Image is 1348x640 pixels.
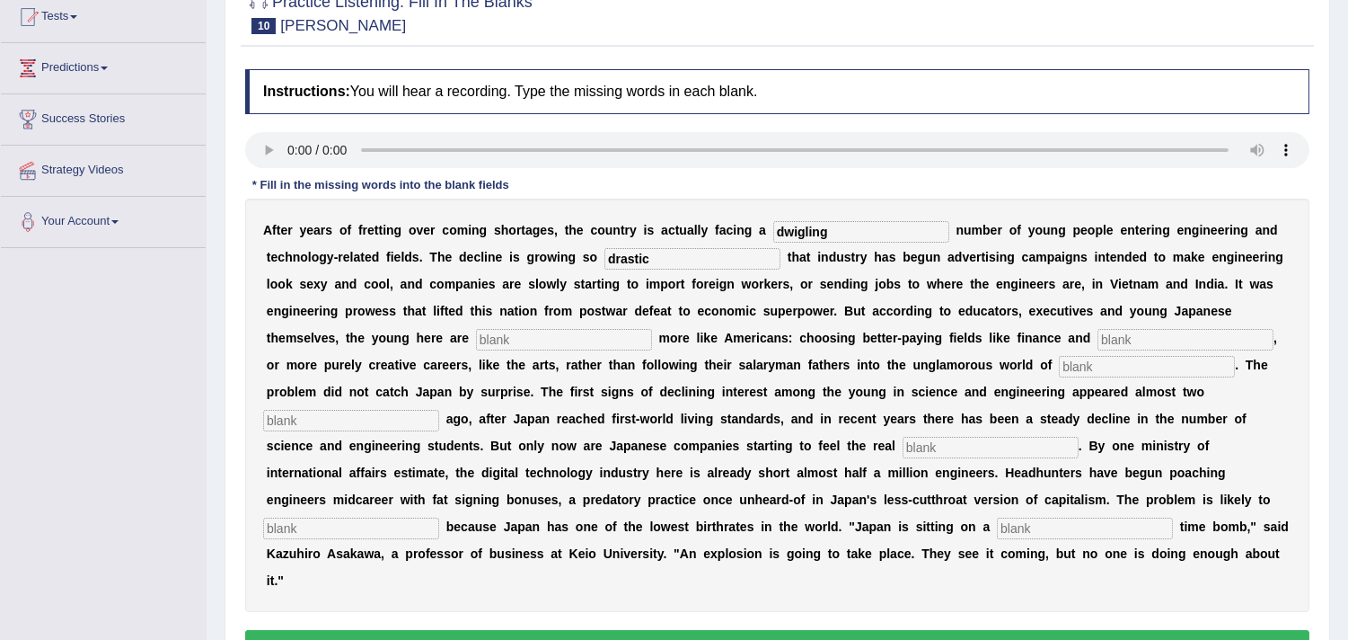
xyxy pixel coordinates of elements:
[1192,223,1200,237] b: g
[423,223,430,237] b: e
[1059,356,1235,378] input: blank
[1124,250,1132,264] b: d
[851,250,856,264] b: t
[997,223,1001,237] b: r
[1007,250,1015,264] b: g
[976,250,981,264] b: r
[1058,223,1066,237] b: g
[612,223,621,237] b: n
[704,277,709,291] b: r
[365,250,372,264] b: e
[270,277,278,291] b: o
[630,223,637,237] b: y
[1253,250,1260,264] b: e
[727,277,735,291] b: n
[263,223,272,237] b: A
[285,250,293,264] b: h
[985,250,989,264] b: i
[278,277,286,291] b: o
[463,277,471,291] b: a
[527,250,535,264] b: g
[1035,223,1044,237] b: o
[844,250,851,264] b: s
[363,223,367,237] b: r
[1065,250,1073,264] b: g
[1,146,206,191] a: Strategy Videos
[496,250,503,264] b: e
[687,223,694,237] b: a
[547,223,554,237] b: s
[903,437,1079,458] input: blank
[627,277,631,291] b: t
[436,277,445,291] b: o
[263,84,350,99] b: Instructions:
[1234,250,1238,264] b: i
[429,277,436,291] b: c
[334,277,341,291] b: a
[313,277,321,291] b: x
[829,250,837,264] b: d
[1227,250,1235,264] b: g
[694,223,698,237] b: l
[1054,250,1062,264] b: a
[321,277,328,291] b: y
[742,277,752,291] b: w
[353,250,360,264] b: a
[1259,250,1264,264] b: r
[367,223,374,237] b: e
[1238,250,1246,264] b: n
[925,250,933,264] b: u
[1240,223,1248,237] b: g
[272,223,277,237] b: f
[445,277,455,291] b: m
[646,277,649,291] b: i
[401,250,404,264] b: l
[442,223,449,237] b: c
[267,250,271,264] b: t
[1162,223,1170,237] b: g
[471,223,480,237] b: n
[727,223,734,237] b: c
[338,250,342,264] b: r
[383,223,386,237] b: i
[1106,250,1110,264] b: t
[1218,223,1225,237] b: e
[982,223,991,237] b: b
[371,277,379,291] b: o
[969,250,976,264] b: e
[334,250,339,264] b: -
[364,277,371,291] b: c
[546,277,556,291] b: w
[339,223,348,237] b: o
[1097,329,1273,351] input: blank
[709,277,716,291] b: e
[455,277,463,291] b: p
[675,223,680,237] b: t
[1225,223,1229,237] b: r
[1088,223,1096,237] b: o
[1135,223,1140,237] b: t
[791,250,799,264] b: h
[668,277,676,291] b: o
[473,250,480,264] b: c
[457,223,468,237] b: m
[1000,250,1008,264] b: n
[1095,250,1098,264] b: i
[1146,223,1150,237] b: r
[391,250,394,264] b: i
[882,250,889,264] b: a
[605,223,613,237] b: u
[773,221,949,243] input: blank
[719,223,727,237] b: a
[245,69,1309,114] h4: You will hear a recording. Type the missing words in each blank.
[744,223,753,237] b: g
[733,223,736,237] b: i
[590,223,597,237] b: c
[982,250,986,264] b: t
[1255,223,1263,237] b: a
[1117,250,1125,264] b: n
[788,250,792,264] b: t
[417,223,424,237] b: v
[1106,223,1114,237] b: e
[468,223,471,237] b: i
